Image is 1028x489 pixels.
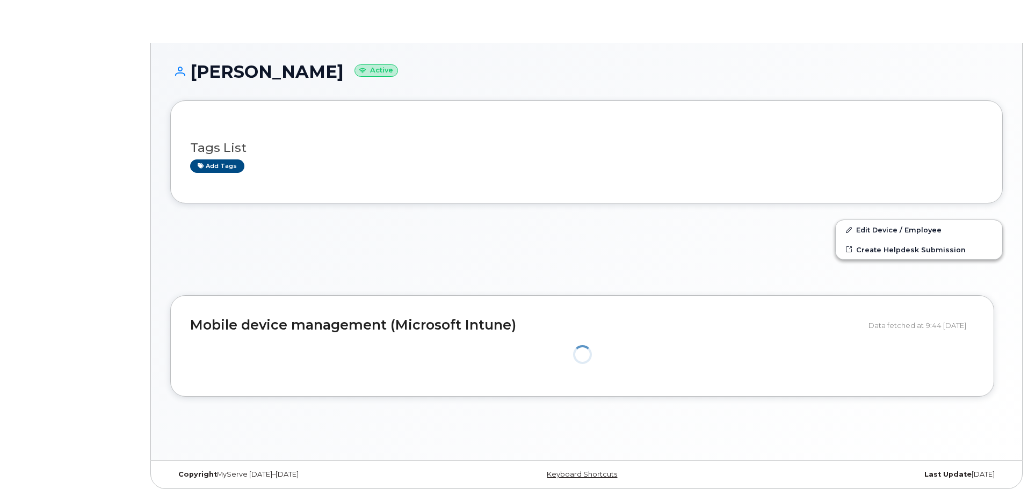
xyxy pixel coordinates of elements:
[354,64,398,77] small: Active
[868,315,974,335] div: Data fetched at 9:44 [DATE]
[836,240,1002,259] a: Create Helpdesk Submission
[190,159,244,173] a: Add tags
[924,470,972,478] strong: Last Update
[190,141,983,155] h3: Tags List
[170,470,448,479] div: MyServe [DATE]–[DATE]
[178,470,217,478] strong: Copyright
[170,62,1003,81] h1: [PERSON_NAME]
[190,318,860,333] h2: Mobile device management (Microsoft Intune)
[725,470,1003,479] div: [DATE]
[836,220,1002,239] a: Edit Device / Employee
[547,470,617,478] a: Keyboard Shortcuts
